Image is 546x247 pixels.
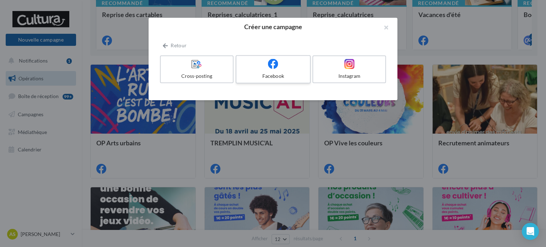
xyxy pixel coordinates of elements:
h2: Créer une campagne [160,23,386,30]
button: Retour [160,41,189,50]
div: Open Intercom Messenger [522,223,539,240]
div: Cross-posting [164,73,230,80]
div: Facebook [239,73,307,80]
div: Instagram [316,73,382,80]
